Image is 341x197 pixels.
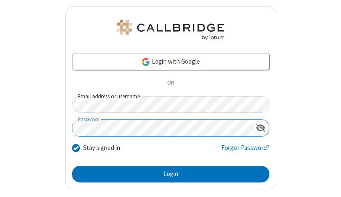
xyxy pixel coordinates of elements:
[72,96,269,113] input: Email address or username
[72,166,269,183] button: Login
[83,143,120,153] label: Stay signed in
[252,120,269,135] div: Show password
[72,120,252,136] input: Password
[72,53,269,70] a: Login with Google
[164,77,177,89] span: OR
[115,20,226,40] img: Astra
[320,175,335,191] iframe: Chat
[221,143,269,159] a: Forgot Password?
[141,57,150,67] img: google-icon.png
